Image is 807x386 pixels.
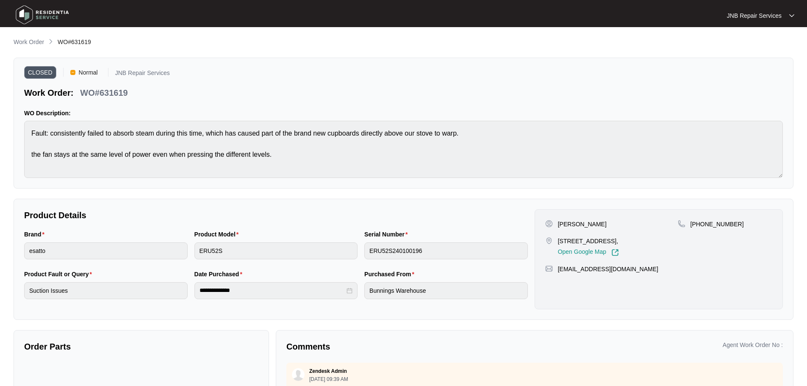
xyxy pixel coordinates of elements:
label: Purchased From [364,270,418,278]
p: [PHONE_NUMBER] [691,220,744,228]
p: Product Details [24,209,528,221]
p: [DATE] 09:39 AM [309,377,348,382]
img: chevron-right [47,38,54,45]
img: map-pin [678,220,685,228]
span: WO#631619 [58,39,91,45]
img: dropdown arrow [789,14,794,18]
img: Link-External [611,249,619,256]
p: WO#631619 [80,87,128,99]
p: WO Description: [24,109,783,117]
p: Zendesk Admin [309,368,347,375]
p: [EMAIL_ADDRESS][DOMAIN_NAME] [558,265,658,273]
textarea: Fault: consistently failed to absorb steam during this time, which has caused part of the brand n... [24,121,783,178]
img: user-pin [545,220,553,228]
img: map-pin [545,237,553,244]
label: Brand [24,230,48,239]
img: residentia service logo [13,2,72,28]
p: Comments [286,341,529,353]
span: CLOSED [24,66,56,79]
p: JNB Repair Services [727,11,782,20]
label: Date Purchased [194,270,246,278]
img: Vercel Logo [70,70,75,75]
a: Open Google Map [558,249,619,256]
p: Agent Work Order No : [723,341,783,349]
a: Work Order [12,38,46,47]
span: Normal [75,66,101,79]
label: Product Fault or Query [24,270,95,278]
input: Serial Number [364,242,528,259]
p: Order Parts [24,341,258,353]
p: [PERSON_NAME] [558,220,607,228]
input: Product Model [194,242,358,259]
p: JNB Repair Services [115,70,170,79]
p: [STREET_ADDRESS], [558,237,619,245]
p: Work Order: [24,87,73,99]
img: map-pin [545,265,553,272]
label: Serial Number [364,230,411,239]
input: Product Fault or Query [24,282,188,299]
input: Purchased From [364,282,528,299]
img: user.svg [292,368,305,381]
p: Work Order [14,38,44,46]
input: Date Purchased [200,286,345,295]
label: Product Model [194,230,242,239]
input: Brand [24,242,188,259]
